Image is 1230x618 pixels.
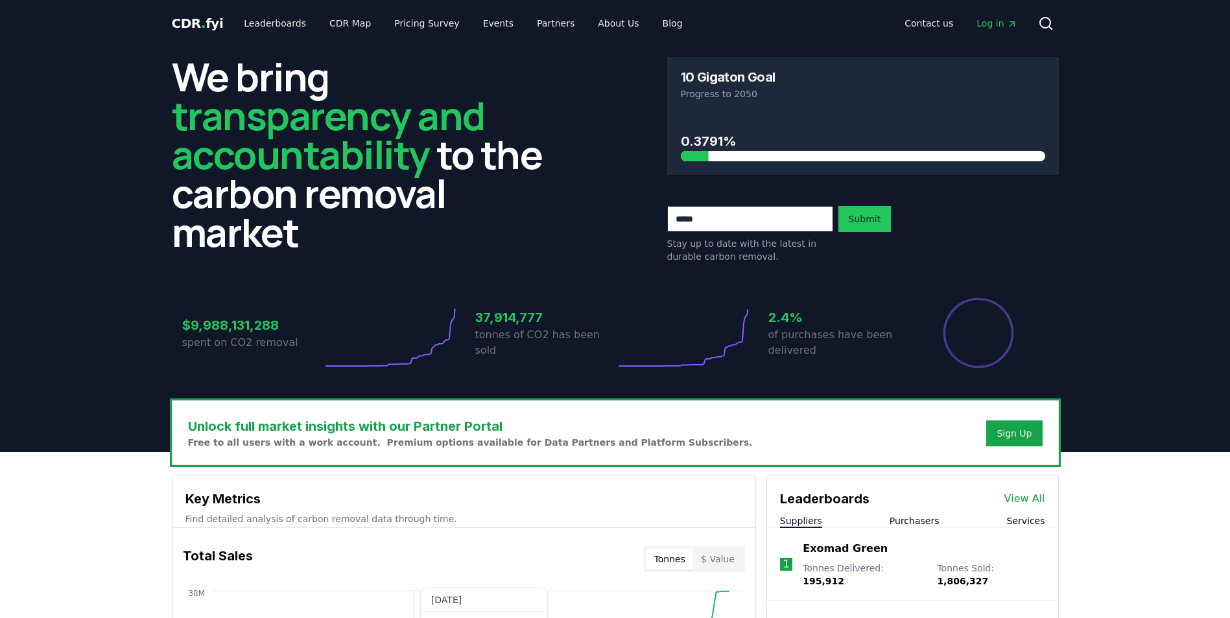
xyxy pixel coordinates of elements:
span: CDR fyi [172,16,224,31]
h3: Leaderboards [780,489,869,509]
a: CDR Map [319,12,381,35]
button: Sign Up [986,420,1042,446]
p: Free to all users with a work account. Premium options available for Data Partners and Platform S... [188,436,753,449]
h3: 0.3791% [681,132,1045,151]
a: Exomad Green [803,541,888,556]
nav: Main [233,12,692,35]
button: Purchasers [890,514,940,527]
a: Leaderboards [233,12,316,35]
span: transparency and accountability [172,89,485,181]
a: View All [1004,491,1045,507]
nav: Main [894,12,1027,35]
button: Tonnes [646,549,693,569]
h3: Unlock full market insights with our Partner Portal [188,417,753,436]
a: Partners [526,12,585,35]
p: Stay up to date with the latest in durable carbon removal. [667,237,833,263]
h2: We bring to the carbon removal market [172,57,563,251]
p: Find detailed analysis of carbon removal data through time. [185,512,742,525]
p: spent on CO2 removal [182,335,322,350]
p: tonnes of CO2 has been sold [475,327,615,358]
p: Tonnes Sold : [937,562,1045,588]
a: Events [473,12,524,35]
tspan: 38M [188,589,205,598]
a: Sign Up [997,427,1032,440]
span: Log in [976,17,1017,30]
button: Submit [838,206,892,232]
h3: 10 Gigaton Goal [681,71,775,84]
a: Contact us [894,12,964,35]
button: Services [1006,514,1045,527]
a: About Us [587,12,649,35]
p: 1 [783,556,789,572]
span: . [201,16,206,31]
a: Blog [652,12,693,35]
h3: 2.4% [768,308,908,327]
span: 195,912 [803,576,844,586]
p: Progress to 2050 [681,87,1045,100]
button: Suppliers [780,514,822,527]
a: Pricing Survey [384,12,469,35]
a: CDR.fyi [172,14,224,32]
h3: 37,914,777 [475,308,615,327]
p: Tonnes Delivered : [803,562,924,588]
h3: $9,988,131,288 [182,315,322,335]
p: of purchases have been delivered [768,327,908,358]
h3: Total Sales [183,546,253,572]
div: Percentage of sales delivered [942,297,1015,369]
a: Log in [966,12,1027,35]
h3: Key Metrics [185,489,742,509]
button: $ Value [693,549,742,569]
span: 1,806,327 [937,576,988,586]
